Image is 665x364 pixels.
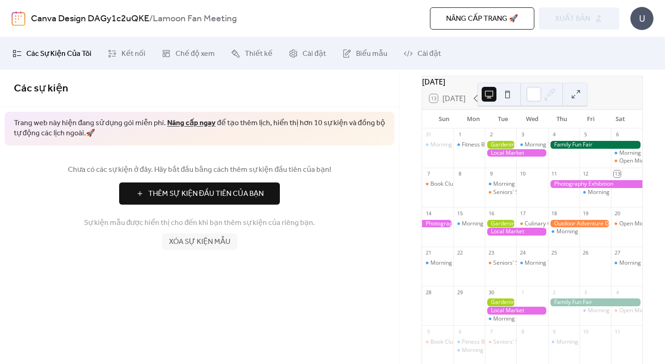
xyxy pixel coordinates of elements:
span: Thêm Sự Kiện Đầu Tiên Của Bạn [148,188,264,200]
span: Chưa có các sự kiện ở đây. Hãy bắt đầu bằng cách thêm sự kiện đầu tiên của bạn! [14,164,385,176]
div: Morning Yoga Bliss [462,220,511,228]
div: 16 [488,210,495,217]
div: Fitness Bootcamp [462,338,508,346]
div: Morning Yoga Bliss [580,188,611,196]
div: 25 [551,249,558,256]
div: 7 [488,328,495,335]
div: 3 [519,131,526,138]
div: Gardening Workshop [485,298,516,306]
div: Morning Yoga Bliss [516,141,548,149]
div: Morning Yoga Bliss [485,315,516,323]
div: 14 [425,210,432,217]
span: Thiết kế [245,49,272,60]
div: Morning Yoga Bliss [556,228,606,236]
div: Family Fun Fair [548,298,642,306]
div: 5 [582,131,589,138]
div: U [630,7,653,30]
span: Các sự kiện [14,79,68,99]
div: 12 [582,170,589,177]
div: Wed [518,110,547,128]
div: Outdoor Adventure Day [548,220,611,228]
div: Local Market [485,307,548,315]
div: 22 [456,249,463,256]
div: Sun [429,110,459,128]
button: Nâng cấp trang 🚀 [430,7,534,30]
div: 13 [614,170,621,177]
button: Thêm Sự Kiện Đầu Tiên Của Bạn [119,182,280,205]
div: Morning Yoga Bliss [525,141,574,149]
div: Book Club Gathering [430,180,484,188]
div: 29 [456,289,463,296]
div: 21 [425,249,432,256]
div: Gardening Workshop [485,141,516,149]
div: Local Market [485,228,548,236]
div: Open Mic Night [619,220,659,228]
div: Morning Yoga Bliss [516,259,548,267]
div: Mon [459,110,489,128]
div: Local Market [485,149,548,157]
div: 15 [456,210,463,217]
div: Open Mic Night [619,157,659,165]
div: 8 [456,170,463,177]
a: Nâng cấp ngay [167,116,216,130]
div: 2 [488,131,495,138]
div: 4 [614,289,621,296]
div: Seniors' Social Tea [485,338,516,346]
div: Seniors' Social Tea [493,188,542,196]
div: Morning Yoga Bliss [430,141,480,149]
div: 10 [582,328,589,335]
div: 10 [519,170,526,177]
div: Morning Yoga Bliss [588,307,637,315]
a: Canva Design DAGy1c2uQKE [31,10,149,28]
div: [DATE] [422,76,642,87]
div: 18 [551,210,558,217]
div: Photography Exhibition [422,220,453,228]
div: Seniors' Social Tea [493,338,542,346]
div: Seniors' Social Tea [485,259,516,267]
div: Morning Yoga Bliss [611,149,642,157]
div: Morning Yoga Bliss [462,346,511,354]
div: 2 [551,289,558,296]
span: Cài đặt [417,49,441,60]
div: Morning Yoga Bliss [493,180,543,188]
div: Morning Yoga Bliss [588,188,637,196]
a: Thiết kế [224,41,279,66]
div: 31 [425,131,432,138]
b: / [149,10,153,28]
button: Xóa sự kiện mẫu [162,233,237,250]
div: Book Club Gathering [430,338,484,346]
div: Photography Exhibition [548,180,642,188]
div: 30 [488,289,495,296]
img: logo [12,11,25,26]
div: Morning Yoga Bliss [453,346,485,354]
div: Fri [576,110,606,128]
div: 11 [551,170,558,177]
div: Open Mic Night [611,157,642,165]
div: Morning Yoga Bliss [453,220,485,228]
div: 6 [614,131,621,138]
div: Seniors' Social Tea [485,188,516,196]
div: Morning Yoga Bliss [430,259,480,267]
div: Morning Yoga Bliss [422,259,453,267]
div: 7 [425,170,432,177]
div: 23 [488,249,495,256]
div: 20 [614,210,621,217]
div: 6 [456,328,463,335]
span: Cài đặt [302,49,326,60]
span: Biểu mẫu [356,49,387,60]
div: Morning Yoga Bliss [485,180,516,188]
a: Thêm Sự Kiện Đầu Tiên Của Bạn [14,182,385,205]
a: Cài đặt [282,41,333,66]
div: Seniors' Social Tea [493,259,542,267]
div: 9 [488,170,495,177]
div: Culinary Cooking Class [525,220,583,228]
div: Fitness Bootcamp [453,338,485,346]
div: Family Fun Fair [548,141,642,149]
span: Trang web này hiện đang sử dụng gói miễn phí. để tạo thêm lịch, hiển thị hơn 10 sự kiện và đồng b... [14,118,385,139]
div: 11 [614,328,621,335]
div: 19 [582,210,589,217]
div: 1 [456,131,463,138]
div: Morning Yoga Bliss [580,307,611,315]
div: Culinary Cooking Class [516,220,548,228]
a: Kết nối [101,41,152,66]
